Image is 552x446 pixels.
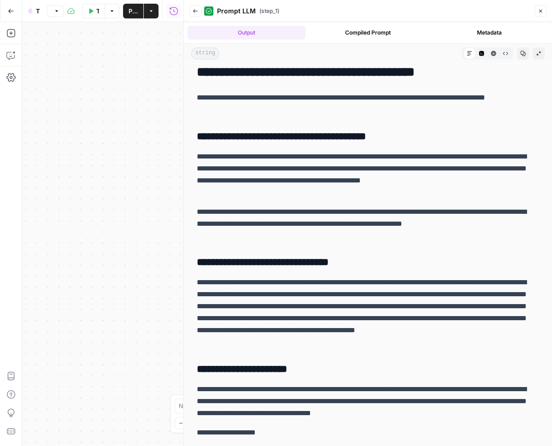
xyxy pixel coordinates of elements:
[47,5,64,17] button: Version 3
[430,26,548,40] button: Metadata
[82,4,105,18] button: Test Data
[217,6,256,16] span: Prompt LLM
[191,47,219,59] span: string
[309,26,427,40] button: Compiled Prompt
[22,4,45,18] button: Tone Fixer [ash]
[259,7,279,15] span: ( step_1 )
[36,6,40,16] span: Tone Fixer [ash]
[123,4,143,18] button: Publish
[96,6,99,16] span: Test Data
[129,6,138,16] span: Publish
[188,26,305,40] button: Output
